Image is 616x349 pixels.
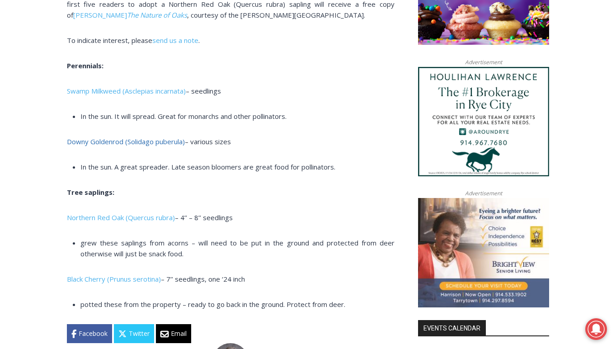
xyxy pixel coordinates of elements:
[67,86,186,95] a: Swamp Milkweed (Asclepias incarnata)
[80,162,335,171] span: In the sun. A great spreader. Late season bloomers are great food for pollinators.
[67,274,245,283] span: – 7’’ seedlings, one ‘24 inch
[418,198,549,307] img: Brightview Senior Living
[80,112,287,121] span: In the sun. It will spread. Great for monarchs and other pollinators.
[418,67,549,176] img: Houlihan Lawrence The #1 Brokerage in Rye City
[0,90,131,113] a: [PERSON_NAME] Read Sanctuary Fall Fest: [DATE]
[67,86,221,95] span: – seedlings
[67,324,112,343] a: Facebook
[217,88,438,113] a: Intern @ [DOMAIN_NAME]
[67,137,185,146] a: Downy Goldenrod (Solidago puberula)
[114,324,154,343] a: Twitter
[94,85,99,94] div: 6
[127,10,187,19] em: The Nature of Oaks
[73,10,187,19] a: [PERSON_NAME]The Nature of Oaks
[67,36,200,45] span: To indicate interest, please .
[456,58,511,66] span: Advertisement
[67,213,233,222] span: – 4’’ – 8’’ seedlings
[67,61,103,70] strong: Perennials:
[67,274,161,283] a: Black Cherry (Prunus serotina)
[152,36,198,45] a: send us a note
[94,25,126,83] div: Two by Two Animal Haven & The Nature Company: The Wild World of Animals
[67,188,114,197] strong: Tree saplings:
[7,91,116,112] h4: [PERSON_NAME] Read Sanctuary Fall Fest: [DATE]
[67,213,175,222] a: Northern Red Oak (Quercus rubra)
[456,189,511,198] span: Advertisement
[228,0,427,88] div: "I learned about the history of a place I’d honestly never considered even as a resident of [GEOG...
[80,300,345,309] span: potted these from the property – ready to go back in the ground. Protect from deer.
[105,85,109,94] div: 6
[80,238,395,258] span: grew these saplings from acorns – will need to be put in the ground and protected from deer other...
[101,85,103,94] div: /
[236,90,419,110] span: Intern @ [DOMAIN_NAME]
[67,137,231,146] span: – various sizes
[418,320,486,335] h2: Events Calendar
[156,324,191,343] a: Email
